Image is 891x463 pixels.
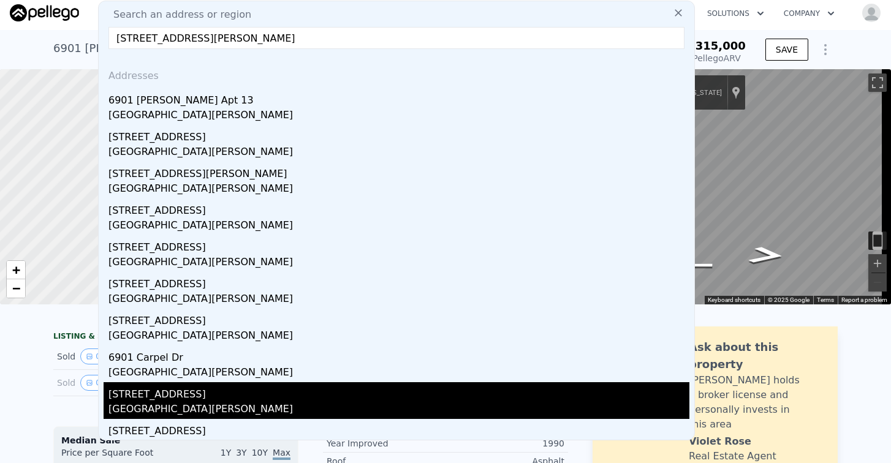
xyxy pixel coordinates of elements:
a: Zoom in [7,261,25,279]
button: View historical data [80,375,106,391]
div: [STREET_ADDRESS] [108,235,689,255]
span: 1Y [221,448,231,457]
div: 6901 [PERSON_NAME] Apt 13 , New Port [PERSON_NAME] , FL 34653 [53,40,426,57]
span: − [12,280,20,296]
button: Company [774,2,844,24]
img: avatar [862,3,881,23]
div: 6901 Carpel Dr [108,345,689,365]
button: View historical data [80,348,106,364]
button: Zoom in [868,254,887,273]
button: Zoom out [868,273,887,292]
div: [GEOGRAPHIC_DATA][PERSON_NAME] [108,328,689,345]
a: Show location on map [732,86,740,99]
div: [STREET_ADDRESS] [108,309,689,328]
div: 6901 [PERSON_NAME] Apt 13 [108,88,689,108]
span: © 2025 Google [768,296,809,303]
span: + [12,262,20,277]
button: Show Options [813,37,838,62]
button: Keyboard shortcuts [708,296,760,304]
div: [GEOGRAPHIC_DATA][PERSON_NAME] [108,181,689,198]
input: Enter an address, city, region, neighborhood or zip code [108,27,684,49]
div: [GEOGRAPHIC_DATA][PERSON_NAME] [108,218,689,235]
path: Go East, Kentucky Ave [734,243,800,268]
button: Toggle motion tracking [868,231,887,250]
div: [PERSON_NAME] holds a broker license and personally invests in this area [689,373,825,432]
div: Pellego ARV [688,52,746,64]
div: 1990 [445,437,564,450]
div: [GEOGRAPHIC_DATA][PERSON_NAME] [108,145,689,162]
a: Terms [817,296,834,303]
div: Median Sale [61,434,290,446]
button: Solutions [697,2,774,24]
div: [GEOGRAPHIC_DATA][PERSON_NAME] [108,108,689,125]
div: LISTING & SALE HISTORY [53,331,298,344]
span: $315,000 [688,39,746,52]
div: [GEOGRAPHIC_DATA][PERSON_NAME] [108,255,689,272]
div: Sold [57,348,166,364]
div: [STREET_ADDRESS] [108,419,689,439]
div: Addresses [104,59,689,88]
span: 10Y [252,448,268,457]
div: Year Improved [327,437,445,450]
div: [STREET_ADDRESS] [108,272,689,292]
a: Report a problem [841,296,887,303]
div: [STREET_ADDRESS][PERSON_NAME] [108,162,689,181]
div: Sold [57,375,166,391]
div: [GEOGRAPHIC_DATA][PERSON_NAME] [108,292,689,309]
div: Street View [561,69,891,304]
div: Ask about this property [689,339,825,373]
div: [GEOGRAPHIC_DATA][PERSON_NAME] [108,402,689,419]
a: Zoom out [7,279,25,298]
div: Map [561,69,891,304]
div: [GEOGRAPHIC_DATA][PERSON_NAME] [108,365,689,382]
button: Toggle fullscreen view [868,73,887,92]
div: [STREET_ADDRESS] [108,198,689,218]
div: [STREET_ADDRESS] [108,382,689,402]
span: Search an address or region [104,7,251,22]
button: SAVE [765,39,808,61]
span: Max [273,448,290,460]
div: Violet Rose [689,434,751,449]
span: 3Y [236,448,246,457]
div: [STREET_ADDRESS] [108,125,689,145]
img: Pellego [10,4,79,21]
div: [GEOGRAPHIC_DATA][PERSON_NAME] [108,439,689,456]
